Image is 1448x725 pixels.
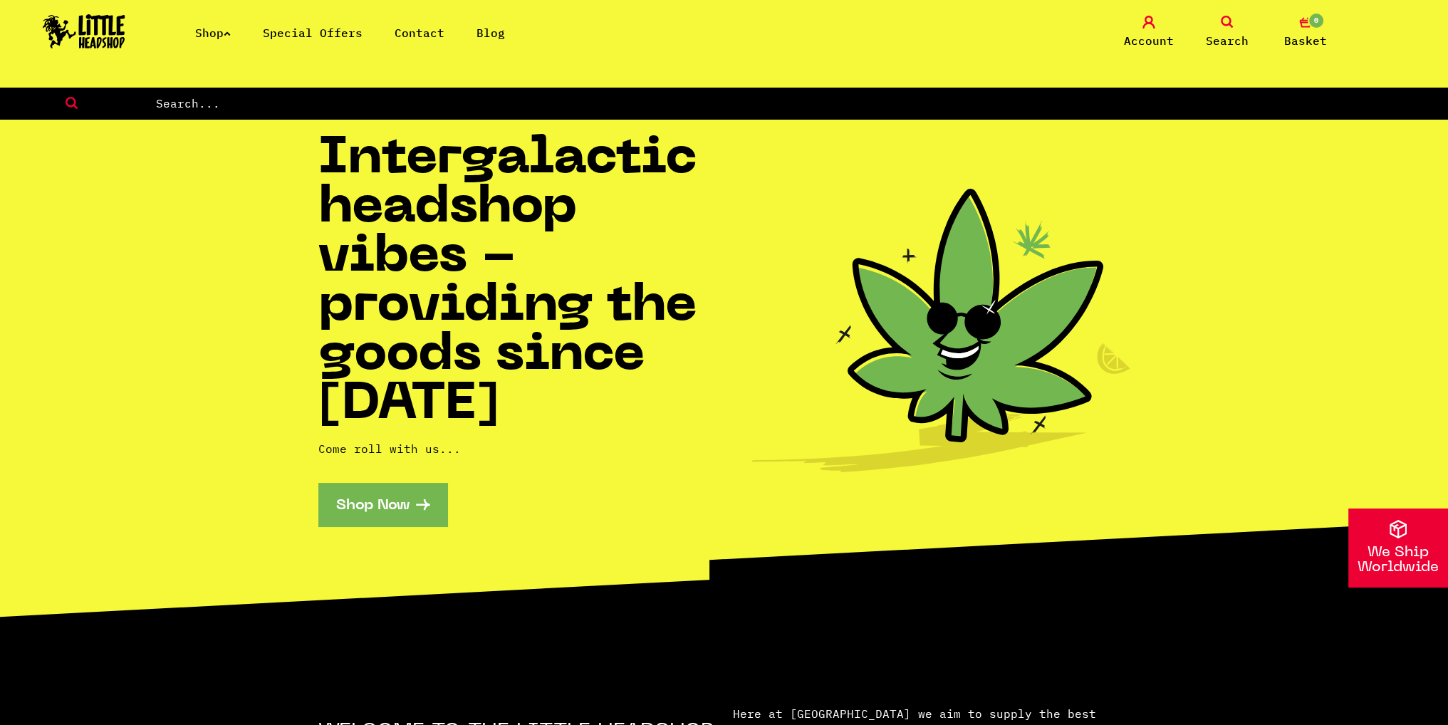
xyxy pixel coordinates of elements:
p: We Ship Worldwide [1348,546,1448,575]
a: Contact [395,26,444,40]
a: Shop [195,26,231,40]
span: 0 [1308,12,1325,29]
a: 0 Basket [1270,16,1341,49]
p: Come roll with us... [318,440,724,457]
span: Account [1124,32,1174,49]
h1: Intergalactic headshop vibes - providing the goods since [DATE] [318,135,724,430]
img: Little Head Shop Logo [43,14,125,48]
span: Basket [1284,32,1327,49]
a: Search [1192,16,1263,49]
a: Special Offers [263,26,363,40]
a: Shop Now [318,483,447,526]
a: Blog [476,26,505,40]
span: Search [1206,32,1249,49]
input: Search... [155,94,1448,113]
